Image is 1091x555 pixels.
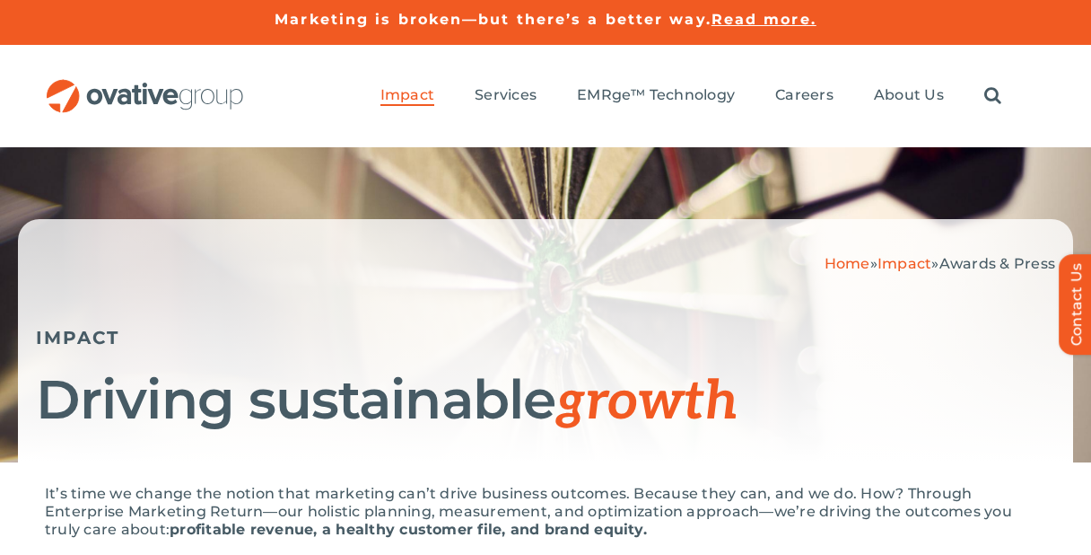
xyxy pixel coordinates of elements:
[939,255,1055,272] span: Awards & Press
[984,86,1001,106] a: Search
[36,327,1055,348] h5: IMPACT
[775,86,834,106] a: Careers
[711,11,816,28] a: Read more.
[275,11,711,28] a: Marketing is broken—but there’s a better way.
[380,86,434,104] span: Impact
[877,255,931,272] a: Impact
[555,370,738,435] span: growth
[825,255,870,272] a: Home
[36,371,1055,431] h1: Driving sustainable
[45,77,245,94] a: OG_Full_horizontal_RGB
[775,86,834,104] span: Careers
[825,255,1055,272] span: » »
[874,86,944,104] span: About Us
[45,485,1046,539] p: It’s time we change the notion that marketing can’t drive business outcomes. Because they can, an...
[577,86,735,104] span: EMRge™ Technology
[874,86,944,106] a: About Us
[475,86,537,104] span: Services
[170,521,647,538] strong: profitable revenue, a healthy customer file, and brand equity.
[380,67,1001,125] nav: Menu
[380,86,434,106] a: Impact
[475,86,537,106] a: Services
[577,86,735,106] a: EMRge™ Technology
